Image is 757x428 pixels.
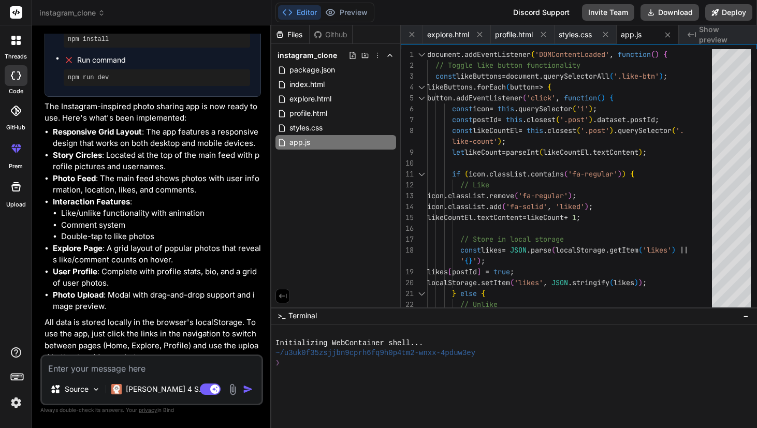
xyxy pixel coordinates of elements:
span: 'fa-solid' [506,202,547,211]
span: 1 [572,213,576,222]
span: ; [481,256,485,265]
div: 15 [401,212,414,223]
span: . [568,278,572,287]
span: const [435,71,456,81]
span: parse [531,245,551,255]
span: likeCountEl [543,147,589,157]
label: prem [9,162,23,171]
span: ) [589,104,593,113]
span: privacy [139,407,157,413]
span: , [543,278,547,287]
strong: Story Circles [53,150,102,160]
span: profile.html [495,29,533,40]
strong: User Profile [53,267,97,276]
span: . [527,245,531,255]
span: . [605,245,609,255]
div: Files [271,29,309,40]
div: 1 [401,49,414,60]
span: icon [427,191,444,200]
span: ) [659,71,663,81]
span: ( [510,278,514,287]
span: ) [638,278,643,287]
span: 'i' [576,104,589,113]
span: { [630,169,634,179]
div: Click to collapse the range. [415,169,428,180]
span: { [663,50,667,59]
span: Run command [77,55,250,65]
strong: Photo Feed [53,173,96,183]
span: ) [477,256,481,265]
span: likeCount [527,213,564,222]
span: // Toggle like button functionality [435,61,580,70]
span: ( [597,93,601,102]
span: >_ [278,311,285,321]
span: textContent [593,147,638,157]
span: ( [609,278,614,287]
span: ( [564,169,568,179]
span: classList [448,202,485,211]
span: ) [498,137,502,146]
span: = [502,71,506,81]
span: = [502,245,506,255]
span: explore.html [288,93,332,105]
img: Claude 4 Sonnet [111,384,122,394]
label: Upload [6,200,26,209]
li: : [53,196,261,243]
button: Preview [321,5,372,20]
strong: Explore Page [53,243,103,253]
span: likes [481,245,502,255]
span: . [444,202,448,211]
span: likeCountEl [427,213,473,222]
span: button [510,82,535,92]
span: ; [502,137,506,146]
span: . [543,126,547,135]
span: const [452,115,473,124]
span: '. [676,126,684,135]
span: index.html [288,78,326,91]
span: = [489,104,493,113]
span: . [522,115,527,124]
span: ❯ [275,358,280,368]
span: ~/u3uk0f35zsjjbn9cprh6fq9h0p4tm2-wnxx-4pduw3ey [275,348,475,358]
span: 'DOMContentLoaded' [535,50,609,59]
span: => [535,82,543,92]
div: 17 [401,234,414,245]
span: ; [589,202,593,211]
div: 12 [401,180,414,190]
li: Like/unlike functionality with animation [61,208,261,219]
button: Invite Team [582,4,634,21]
label: threads [5,52,27,61]
img: Pick Models [92,385,100,394]
span: ( [464,169,469,179]
span: || [680,245,688,255]
span: JSON [551,278,568,287]
div: 9 [401,147,414,158]
span: icon [469,169,485,179]
li: : A grid layout of popular photos that reveals like/comment counts on hover. [53,243,261,266]
span: '.post' [560,115,589,124]
span: ( [576,126,580,135]
span: ( [539,147,543,157]
span: styles.css [559,29,592,40]
span: app.js [621,29,642,40]
span: . [527,169,531,179]
img: attachment [227,383,239,395]
li: Double-tap to like photos [61,231,261,243]
span: true [493,267,510,276]
span: ( [506,82,510,92]
div: 11 [401,169,414,180]
button: Deploy [705,4,752,21]
p: Always double-check its answers. Your in Bind [40,405,263,415]
span: { [547,82,551,92]
span: . [614,126,618,135]
span: = [502,147,506,157]
span: // Like [460,180,489,189]
span: 'likes' [643,245,672,255]
span: ) [609,126,614,135]
span: Terminal [288,311,317,321]
span: 'fa-regular' [568,169,618,179]
span: postId [473,115,498,124]
span: ) [585,202,589,211]
span: = [498,115,502,124]
span: document [506,71,539,81]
